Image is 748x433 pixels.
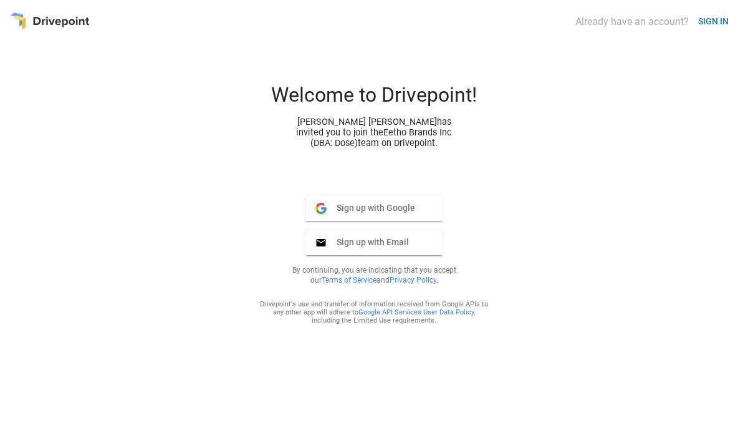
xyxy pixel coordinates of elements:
[224,83,524,117] div: Welcome to Drivepoint!
[284,117,464,148] div: [PERSON_NAME] [PERSON_NAME] has invited you to join the Eetho Brands Inc (DBA: Dose) team on Driv...
[693,10,734,33] button: SIGN IN
[358,308,474,316] a: Google API Services User Data Policy
[327,236,409,248] span: Sign up with Email
[305,196,443,221] button: Sign up with Google
[259,300,489,324] div: Drivepoint's use and transfer of information received from Google APIs to any other app will adhe...
[277,265,471,285] p: By continuing, you are indicating that you accept our and .
[322,276,376,285] a: Terms of Service
[305,230,443,255] button: Sign up with Email
[390,276,436,285] a: Privacy Policy
[575,16,689,27] div: Already have an account?
[327,202,415,213] span: Sign up with Google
